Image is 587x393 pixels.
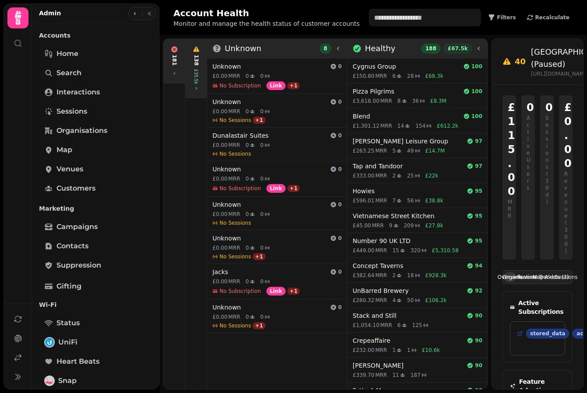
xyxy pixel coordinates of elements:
[266,184,286,193] button: Link
[338,166,342,173] span: 0
[245,108,249,115] span: 0
[260,211,264,218] span: 0
[212,313,227,320] span: £0.00
[57,106,87,117] span: Sessions
[338,268,342,275] span: 0
[260,244,264,251] span: 0
[353,347,375,354] span: £232.00
[444,44,472,53] div: £67.5k
[471,63,482,70] span: 100
[219,117,251,124] span: No Sessions
[561,272,572,282] button: Sessions
[39,353,152,370] a: Heart beats
[347,233,488,258] div: Number 90 UK LTD95£449.00MRR15320£5,310.58
[228,142,240,149] span: MRR
[39,180,152,197] a: Customers
[57,49,78,59] span: Home
[39,122,152,139] a: Organisations
[353,212,463,220] h4: Vietnamese Street Kitchen
[375,347,387,354] span: MRR
[39,64,152,82] a: Search
[407,197,414,204] span: 56
[407,272,414,279] span: 18
[508,198,511,219] p: MRR
[39,45,152,63] a: Home
[545,101,548,115] p: 0
[407,147,414,154] span: 49
[39,297,152,313] p: Wi-Fi
[57,87,100,97] span: Interactions
[260,142,264,149] span: 0
[380,322,392,329] span: MRR
[347,158,488,183] div: Tap and Tandoor97£333.00MRR225£22k
[212,268,327,276] h4: Jacks
[228,73,240,80] span: MRR
[39,314,152,332] a: Status
[45,376,54,385] img: Snap
[266,81,286,90] button: Link
[171,55,178,66] div: 181
[475,163,482,170] span: 97
[353,187,463,195] h4: Howies
[212,62,327,71] h4: Unknown
[353,162,463,170] h4: Tap and Tandoor
[514,272,524,282] button: Organisation
[347,183,488,208] div: Howies95£596.01MRR756£38.8k
[353,361,463,370] h4: [PERSON_NAME]
[260,313,264,320] span: 0
[193,55,200,66] div: 138
[228,313,240,320] span: MRR
[57,125,107,136] span: Organisations
[245,244,249,251] span: 0
[505,272,515,282] button: Overview
[393,297,396,304] span: 4
[393,73,396,80] span: 6
[212,165,327,174] h4: Unknown
[353,286,463,295] h4: UnBarred Brewery
[228,278,240,285] span: MRR
[475,188,482,195] span: 95
[260,175,264,182] span: 0
[510,299,565,316] div: Active Subscriptions
[260,108,264,115] span: 0
[219,253,251,260] span: No Sessions
[393,372,399,379] span: 11
[564,170,567,254] p: Revenue (30d)
[219,219,251,226] span: No Sessions
[212,97,327,106] h4: Unknown
[212,303,327,312] h4: Unknown
[39,141,152,159] a: Map
[421,44,440,53] div: 188
[526,329,569,338] div: stored_data
[508,101,511,198] p: £115.00
[430,97,446,104] span: £8.3M
[245,211,249,218] span: 0
[253,117,265,124] div: + 1
[393,172,396,179] span: 2
[353,272,375,279] span: £382.64
[45,338,54,347] img: UniFi
[347,59,488,83] div: Cygnus Group100£150.80MRR628£68.3k
[380,97,392,104] span: MRR
[212,200,327,209] h4: Unknown
[338,235,342,242] span: 0
[266,287,286,296] button: Link
[353,87,460,96] h4: Pizza Pilgrims
[564,101,567,170] p: £0.00
[527,115,530,191] p: Active Users
[389,222,393,229] span: 9
[412,97,419,104] span: 36
[347,133,488,158] div: [PERSON_NAME] Leisure Group97£263.25MRR549£14.7M
[533,272,543,282] button: Map
[228,175,240,182] span: MRR
[375,372,387,379] span: MRR
[425,73,443,80] span: £68.3k
[212,108,227,115] span: £0.00
[253,322,265,329] div: + 1
[338,132,342,139] span: 0
[225,42,262,55] h3: Unknown
[287,185,300,192] div: + 1
[245,175,249,182] span: 0
[475,337,482,344] span: 90
[425,147,445,154] span: £14.7M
